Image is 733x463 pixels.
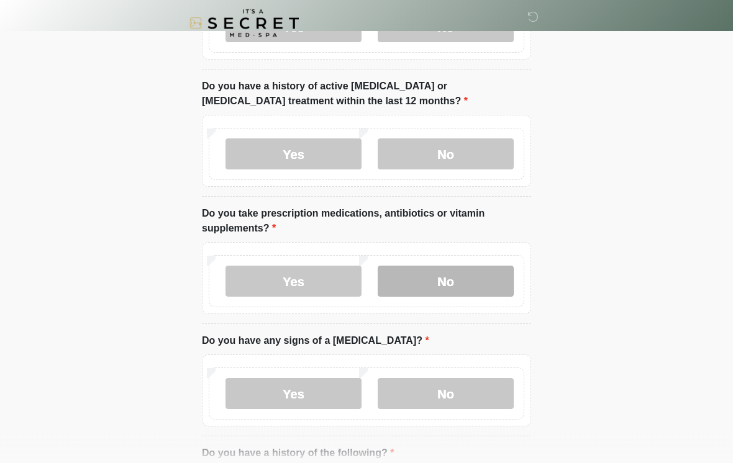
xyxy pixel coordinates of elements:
label: No [378,139,514,170]
label: Do you have any signs of a [MEDICAL_DATA]? [202,334,429,349]
label: No [378,379,514,410]
label: Yes [225,379,362,410]
label: Do you have a history of active [MEDICAL_DATA] or [MEDICAL_DATA] treatment within the last 12 mon... [202,79,531,109]
label: No [378,266,514,297]
label: Yes [225,139,362,170]
label: Yes [225,266,362,297]
img: It's A Secret Med Spa Logo [189,9,299,37]
label: Do you take prescription medications, antibiotics or vitamin supplements? [202,207,531,236]
label: Do you have a history of the following? [202,446,394,461]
